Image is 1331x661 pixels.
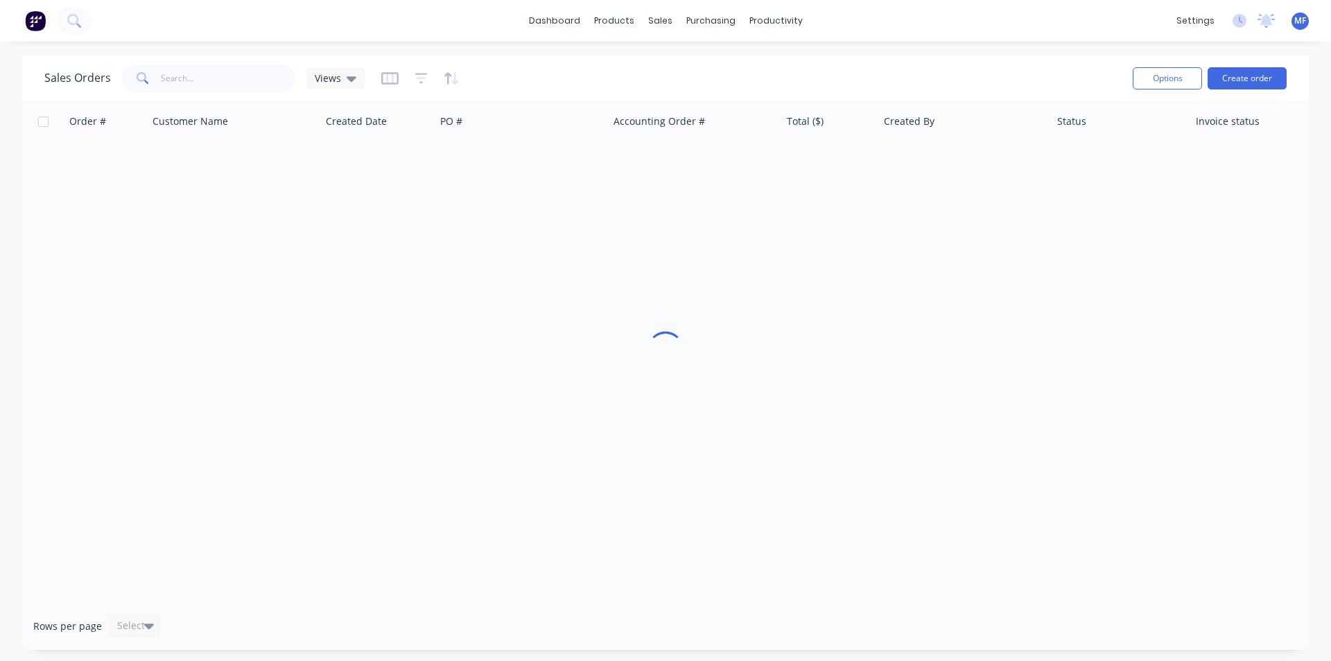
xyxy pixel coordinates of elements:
div: Total ($) [787,114,824,128]
div: products [587,10,641,31]
span: MF [1294,15,1306,27]
span: Views [315,71,341,85]
div: purchasing [679,10,742,31]
div: Customer Name [153,114,228,128]
div: settings [1169,10,1221,31]
a: dashboard [522,10,587,31]
div: sales [641,10,679,31]
button: Create order [1208,67,1287,89]
div: Created Date [326,114,387,128]
input: Search... [161,65,296,92]
div: Invoice status [1196,114,1260,128]
img: Factory [25,10,46,31]
div: Order # [69,114,106,128]
button: Options [1133,67,1202,89]
div: Accounting Order # [614,114,705,128]
div: Select... [117,619,153,633]
h1: Sales Orders [44,71,111,85]
div: Status [1057,114,1086,128]
div: PO # [440,114,462,128]
div: productivity [742,10,810,31]
div: Created By [884,114,934,128]
span: Rows per page [33,619,102,633]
